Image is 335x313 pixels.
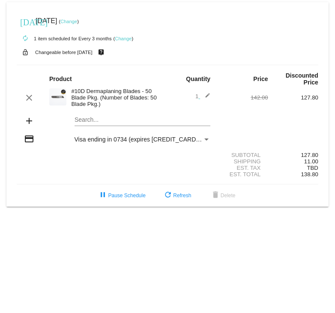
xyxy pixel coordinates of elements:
span: Visa ending in 0734 (expires [CREDIT_CARD_DATA]) [75,136,218,143]
mat-icon: lock_open [20,47,30,58]
button: Pause Schedule [91,188,152,203]
mat-icon: autorenew [20,33,30,44]
strong: Quantity [186,75,210,82]
div: Est. Total [218,171,268,178]
mat-icon: credit_card [24,134,34,144]
div: Subtotal [218,152,268,158]
small: ( ) [114,36,134,41]
mat-icon: pause [98,190,108,201]
span: Pause Schedule [98,193,145,199]
strong: Discounted Price [286,72,318,86]
span: Delete [210,193,236,199]
img: dermaplanepro-10d-dermaplaning-blade-close-up.png [49,88,66,105]
button: Delete [203,188,242,203]
mat-select: Payment Method [75,136,211,143]
span: 11.00 [304,158,318,165]
mat-icon: clear [24,93,34,103]
span: TBD [307,165,318,171]
mat-icon: [DATE] [20,16,30,27]
mat-icon: delete [210,190,221,201]
span: 1 [195,93,210,99]
button: Refresh [156,188,198,203]
div: 142.00 [218,94,268,101]
div: 127.80 [268,152,318,158]
small: ( ) [59,19,79,24]
input: Search... [75,117,211,123]
div: Shipping [218,158,268,165]
div: Est. Tax [218,165,268,171]
a: Change [60,19,77,24]
div: #10D Dermaplaning Blades - 50 Blade Pkg. (Number of Blades: 50 Blade Pkg.) [67,88,167,107]
mat-icon: refresh [163,190,173,201]
small: 1 item scheduled for Every 3 months [17,36,112,41]
mat-icon: live_help [96,47,106,58]
small: Changeable before [DATE] [35,50,93,55]
a: Change [115,36,132,41]
mat-icon: add [24,116,34,126]
mat-icon: edit [200,93,210,103]
strong: Product [49,75,72,82]
div: 127.80 [268,94,318,101]
strong: Price [253,75,268,82]
span: 138.80 [301,171,318,178]
span: Refresh [163,193,191,199]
